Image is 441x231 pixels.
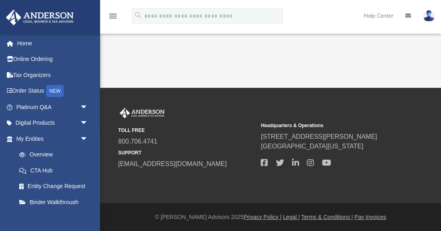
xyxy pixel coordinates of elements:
span: arrow_drop_down [80,99,96,115]
span: arrow_drop_down [80,131,96,147]
a: Terms & Conditions | [301,214,353,220]
img: Anderson Advisors Platinum Portal [4,10,76,25]
a: Digital Productsarrow_drop_down [6,115,100,131]
a: [EMAIL_ADDRESS][DOMAIN_NAME] [118,160,227,167]
a: Platinum Q&Aarrow_drop_down [6,99,100,115]
small: Headquarters & Operations [261,122,398,129]
a: Pay Invoices [354,214,386,220]
a: [STREET_ADDRESS][PERSON_NAME] [261,133,377,140]
span: arrow_drop_down [80,115,96,132]
small: TOLL FREE [118,127,255,134]
i: menu [108,11,118,21]
a: Online Ordering [6,51,100,67]
a: Privacy Policy | [244,214,282,220]
a: menu [108,15,118,21]
img: User Pic [423,10,435,22]
a: My Entitiesarrow_drop_down [6,131,100,147]
a: Binder Walkthrough [11,194,100,210]
a: CTA Hub [11,162,100,178]
img: Anderson Advisors Platinum Portal [118,108,166,118]
a: Entity Change Request [11,178,100,195]
a: Legal | [283,214,300,220]
small: SUPPORT [118,149,255,156]
a: 800.706.4741 [118,138,157,145]
div: NEW [46,85,64,97]
a: Overview [11,147,100,163]
a: Tax Organizers [6,67,100,83]
a: [GEOGRAPHIC_DATA][US_STATE] [261,143,363,150]
i: search [134,11,143,20]
a: Order StatusNEW [6,83,100,99]
a: Home [6,35,100,51]
div: © [PERSON_NAME] Advisors 2025 [100,213,441,221]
